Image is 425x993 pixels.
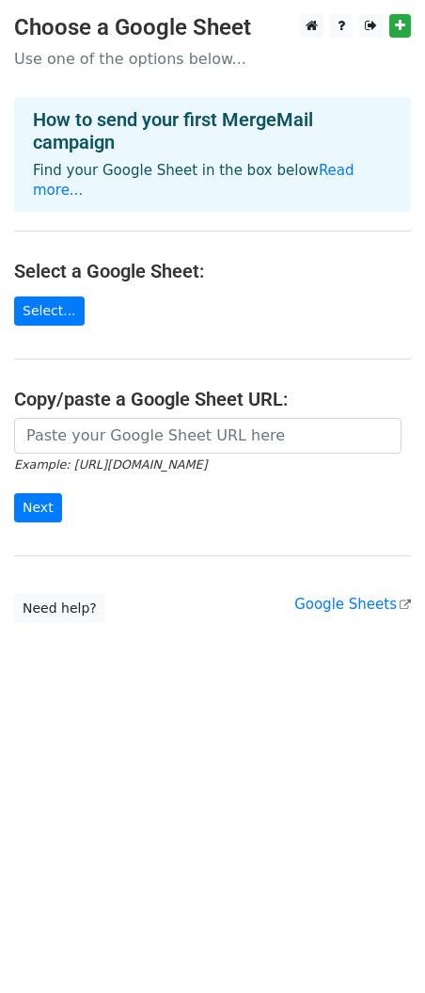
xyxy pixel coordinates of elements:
h3: Choose a Google Sheet [14,14,411,41]
h4: Select a Google Sheet: [14,260,411,282]
a: Select... [14,296,85,326]
input: Paste your Google Sheet URL here [14,418,401,454]
h4: How to send your first MergeMail campaign [33,108,392,153]
p: Find your Google Sheet in the box below [33,161,392,200]
a: Google Sheets [294,596,411,613]
input: Next [14,493,62,522]
a: Read more... [33,162,354,199]
small: Example: [URL][DOMAIN_NAME] [14,457,207,472]
a: Need help? [14,594,105,623]
p: Use one of the options below... [14,49,411,69]
h4: Copy/paste a Google Sheet URL: [14,388,411,410]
